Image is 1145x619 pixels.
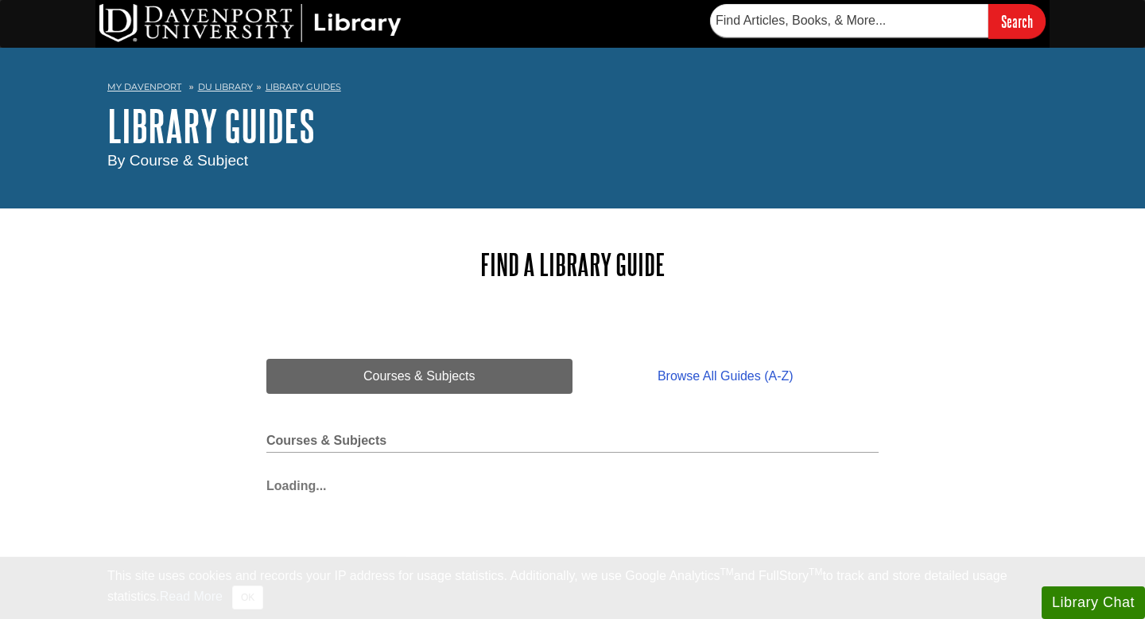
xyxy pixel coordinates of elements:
h2: Courses & Subjects [266,434,879,453]
sup: TM [809,566,822,578]
a: Browse All Guides (A-Z) [572,359,879,394]
nav: breadcrumb [107,76,1038,102]
sup: TM [720,566,733,578]
h1: Library Guides [107,102,1038,150]
div: This site uses cookies and records your IP address for usage statistics. Additionally, we use Goo... [107,566,1038,609]
div: Loading... [266,469,879,496]
a: DU Library [198,81,253,92]
a: My Davenport [107,80,181,94]
form: Searches DU Library's articles, books, and more [710,4,1046,38]
input: Find Articles, Books, & More... [710,4,988,37]
a: Library Guides [266,81,341,92]
input: Search [988,4,1046,38]
img: DU Library [99,4,402,42]
button: Close [232,586,263,609]
div: By Course & Subject [107,150,1038,173]
a: Read More [160,590,223,603]
button: Library Chat [1042,586,1145,619]
h2: Find a Library Guide [266,248,879,281]
a: Courses & Subjects [266,359,572,394]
